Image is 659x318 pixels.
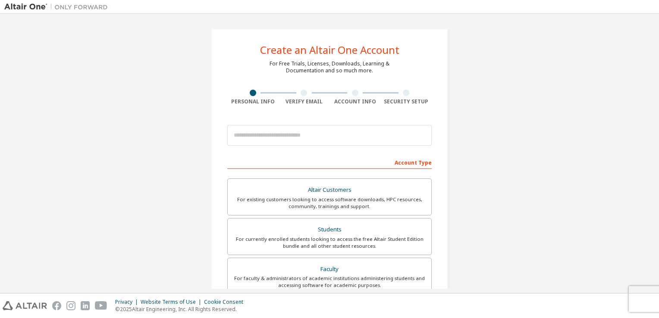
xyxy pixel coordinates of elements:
img: youtube.svg [95,301,107,310]
div: Verify Email [279,98,330,105]
div: Website Terms of Use [141,299,204,306]
div: Account Type [227,155,432,169]
img: Altair One [4,3,112,11]
div: Account Info [329,98,381,105]
div: For faculty & administrators of academic institutions administering students and accessing softwa... [233,275,426,289]
div: For existing customers looking to access software downloads, HPC resources, community, trainings ... [233,196,426,210]
div: For currently enrolled students looking to access the free Altair Student Edition bundle and all ... [233,236,426,249]
div: Personal Info [227,98,279,105]
div: Cookie Consent [204,299,248,306]
div: Students [233,224,426,236]
p: © 2025 Altair Engineering, Inc. All Rights Reserved. [115,306,248,313]
img: instagram.svg [66,301,75,310]
img: linkedin.svg [81,301,90,310]
div: Create an Altair One Account [260,45,399,55]
div: Privacy [115,299,141,306]
div: Security Setup [381,98,432,105]
div: Altair Customers [233,184,426,196]
img: altair_logo.svg [3,301,47,310]
img: facebook.svg [52,301,61,310]
div: Faculty [233,263,426,275]
div: For Free Trials, Licenses, Downloads, Learning & Documentation and so much more. [270,60,389,74]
